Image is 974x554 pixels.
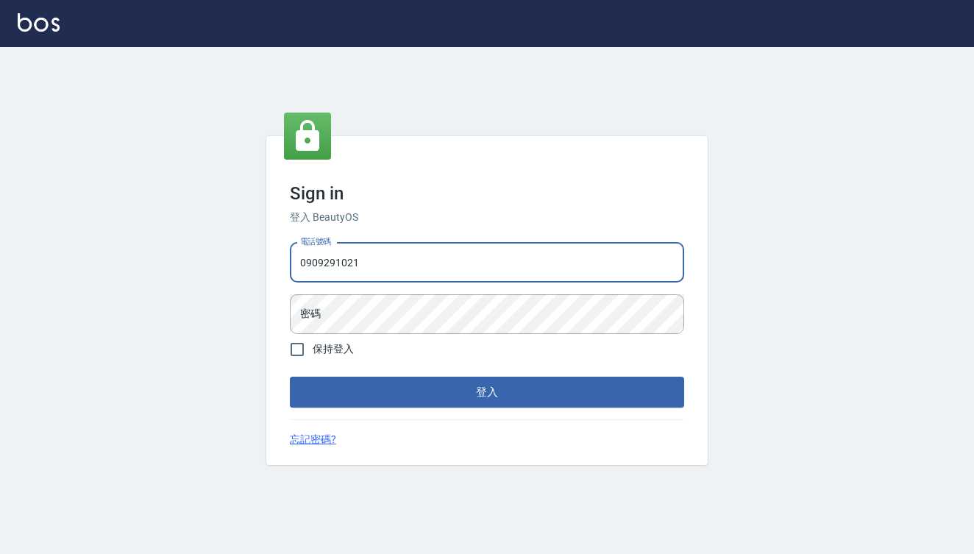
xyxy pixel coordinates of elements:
a: 忘記密碼? [290,432,336,447]
h6: 登入 BeautyOS [290,210,684,225]
img: Logo [18,13,60,32]
label: 電話號碼 [300,236,331,247]
button: 登入 [290,377,684,408]
span: 保持登入 [313,341,354,357]
h3: Sign in [290,183,684,204]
